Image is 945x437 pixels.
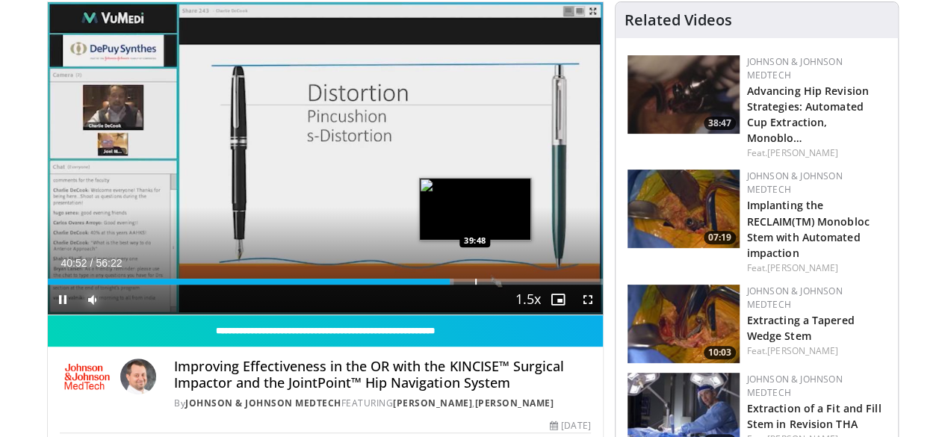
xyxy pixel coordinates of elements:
[704,231,736,244] span: 07:19
[628,170,740,248] a: 07:19
[625,11,732,29] h4: Related Videos
[747,261,886,275] div: Feat.
[747,313,855,343] a: Extracting a Tapered Wedge Stem
[90,257,93,269] span: /
[174,397,590,410] div: By FEATURING ,
[185,397,341,409] a: Johnson & Johnson MedTech
[628,170,740,248] img: ffc33e66-92ed-4f11-95c4-0a160745ec3c.150x105_q85_crop-smart_upscale.jpg
[747,373,843,399] a: Johnson & Johnson MedTech
[747,285,843,311] a: Johnson & Johnson MedTech
[48,2,603,315] video-js: Video Player
[120,359,156,394] img: Avatar
[513,285,543,314] button: Playback Rate
[747,55,843,81] a: Johnson & Johnson MedTech
[174,359,590,391] h4: Improving Effectiveness in the OR with the KINCISE™ Surgical Impactor and the JointPoint™ Hip Nav...
[628,55,740,134] img: 9f1a5b5d-2ba5-4c40-8e0c-30b4b8951080.150x105_q85_crop-smart_upscale.jpg
[543,285,573,314] button: Enable picture-in-picture mode
[767,146,838,159] a: [PERSON_NAME]
[393,397,472,409] a: [PERSON_NAME]
[61,257,87,269] span: 40:52
[60,359,115,394] img: Johnson & Johnson MedTech
[573,285,603,314] button: Fullscreen
[550,419,590,433] div: [DATE]
[48,285,78,314] button: Pause
[628,285,740,363] img: 0b84e8e2-d493-4aee-915d-8b4f424ca292.150x105_q85_crop-smart_upscale.jpg
[747,401,882,431] a: Extraction of a Fit and Fill Stem in Revision THA
[747,170,843,196] a: Johnson & Johnson MedTech
[419,178,531,241] img: image.jpeg
[747,84,869,145] a: Advancing Hip Revision Strategies: Automated Cup Extraction, Monoblo…
[767,261,838,274] a: [PERSON_NAME]
[747,146,886,160] div: Feat.
[704,346,736,359] span: 10:03
[628,285,740,363] a: 10:03
[96,257,122,269] span: 56:22
[767,344,838,357] a: [PERSON_NAME]
[628,55,740,134] a: 38:47
[78,285,108,314] button: Mute
[48,279,603,285] div: Progress Bar
[474,397,554,409] a: [PERSON_NAME]
[704,117,736,130] span: 38:47
[747,198,870,259] a: Implanting the RECLAIM(TM) Monobloc Stem with Automated impaction
[747,344,886,358] div: Feat.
